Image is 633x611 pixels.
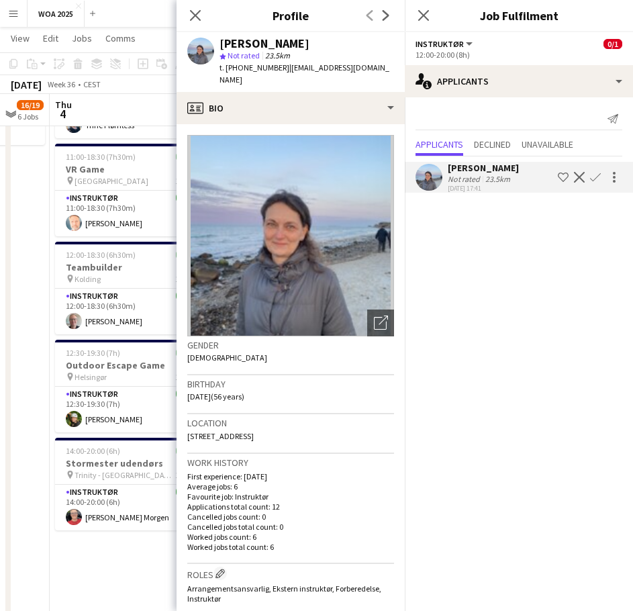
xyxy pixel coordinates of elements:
[187,457,394,469] h3: Work history
[83,79,101,89] div: CEST
[176,446,195,456] span: 1/1
[187,378,394,390] h3: Birthday
[474,140,511,149] span: Declined
[187,502,394,512] p: Applications total count: 12
[55,242,205,334] app-job-card: 12:00-18:30 (6h30m)1/1Teambuilder Kolding1 RoleInstruktør1/112:00-18:30 (6h30m)[PERSON_NAME]
[105,32,136,44] span: Comms
[187,417,394,429] h3: Location
[175,274,195,284] span: 1 Role
[100,30,141,47] a: Comms
[187,339,394,351] h3: Gender
[220,62,289,73] span: t. [PHONE_NUMBER]
[220,38,309,50] div: [PERSON_NAME]
[176,348,195,358] span: 1/1
[603,39,622,49] span: 0/1
[177,92,405,124] div: Bio
[66,30,97,47] a: Jobs
[55,359,205,371] h3: Outdoor Escape Game
[66,446,120,456] span: 14:00-20:00 (6h)
[43,32,58,44] span: Edit
[187,481,394,491] p: Average jobs: 6
[175,470,195,480] span: 1 Role
[175,372,195,382] span: 1 Role
[187,512,394,522] p: Cancelled jobs count: 0
[187,391,244,402] span: [DATE] (56 years)
[55,163,205,175] h3: VR Game
[187,352,267,363] span: [DEMOGRAPHIC_DATA]
[66,152,136,162] span: 11:00-18:30 (7h30m)
[228,50,260,60] span: Not rated
[66,250,136,260] span: 12:00-18:30 (6h30m)
[187,471,394,481] p: First experience: [DATE]
[416,39,464,49] span: Instruktør
[55,99,72,111] span: Thu
[55,387,205,432] app-card-role: Instruktør1/112:30-19:30 (7h)[PERSON_NAME]
[187,567,394,581] h3: Roles
[28,1,85,27] button: WOA 2025
[75,470,175,480] span: Trinity - [GEOGRAPHIC_DATA]
[75,274,101,284] span: Kolding
[5,30,35,47] a: View
[176,250,195,260] span: 1/1
[416,140,463,149] span: Applicants
[187,542,394,552] p: Worked jobs total count: 6
[177,7,405,24] h3: Profile
[416,39,475,49] button: Instruktør
[17,111,43,122] div: 6 Jobs
[220,62,389,85] span: | [EMAIL_ADDRESS][DOMAIN_NAME]
[11,78,42,91] div: [DATE]
[405,7,633,24] h3: Job Fulfilment
[187,491,394,502] p: Favourite job: Instruktør
[448,184,519,193] div: [DATE] 17:41
[187,583,381,604] span: Arrangementsansvarlig, Ekstern instruktør, Forberedelse, Instruktør
[522,140,573,149] span: Unavailable
[187,135,394,336] img: Crew avatar or photo
[75,372,107,382] span: Helsingør
[55,485,205,530] app-card-role: Instruktør1/114:00-20:00 (6h)[PERSON_NAME] Morgen
[55,457,205,469] h3: Stormester udendørs
[72,32,92,44] span: Jobs
[187,532,394,542] p: Worked jobs count: 6
[448,174,483,184] div: Not rated
[55,438,205,530] app-job-card: 14:00-20:00 (6h)1/1Stormester udendørs Trinity - [GEOGRAPHIC_DATA]1 RoleInstruktør1/114:00-20:00 ...
[405,65,633,97] div: Applicants
[66,348,120,358] span: 12:30-19:30 (7h)
[75,176,148,186] span: [GEOGRAPHIC_DATA]
[44,79,78,89] span: Week 36
[175,176,195,186] span: 1 Role
[38,30,64,47] a: Edit
[55,144,205,236] app-job-card: 11:00-18:30 (7h30m)1/1VR Game [GEOGRAPHIC_DATA]1 RoleInstruktør1/111:00-18:30 (7h30m)[PERSON_NAME]
[176,152,195,162] span: 1/1
[55,191,205,236] app-card-role: Instruktør1/111:00-18:30 (7h30m)[PERSON_NAME]
[262,50,293,60] span: 23.5km
[53,106,72,122] span: 4
[55,261,205,273] h3: Teambuilder
[187,522,394,532] p: Cancelled jobs total count: 0
[11,32,30,44] span: View
[187,431,254,441] span: [STREET_ADDRESS]
[416,50,622,60] div: 12:00-20:00 (8h)
[17,100,44,110] span: 16/19
[448,162,519,174] div: [PERSON_NAME]
[55,289,205,334] app-card-role: Instruktør1/112:00-18:30 (6h30m)[PERSON_NAME]
[483,174,513,184] div: 23.5km
[55,340,205,432] app-job-card: 12:30-19:30 (7h)1/1Outdoor Escape Game Helsingør1 RoleInstruktør1/112:30-19:30 (7h)[PERSON_NAME]
[367,310,394,336] div: Open photos pop-in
